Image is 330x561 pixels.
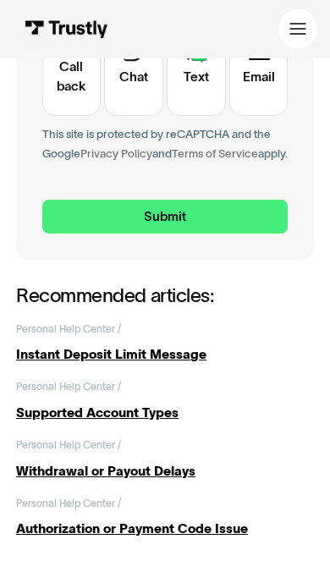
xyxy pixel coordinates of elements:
[16,345,248,365] div: Instant Deposit Limit Message
[16,494,121,514] div: Personal Help Center /
[16,404,248,423] div: Supported Account Types
[42,125,289,164] div: This site is protected by reCAPTCHA and the Google and apply.
[16,436,121,455] div: Personal Help Center /
[42,200,289,234] input: Submit
[25,20,108,38] img: Trustly Logo
[16,494,248,539] a: Personal Help Center /Authorization or Payment Code Issue
[16,320,248,365] a: Personal Help Center /Instant Deposit Limit Message
[172,147,258,160] a: Terms of Service
[16,285,248,306] h2: Recommended articles:
[16,520,248,539] div: Authorization or Payment Code Issue
[16,320,121,339] div: Personal Help Center /
[16,377,121,397] div: Personal Help Center /
[16,377,248,422] a: Personal Help Center /Supported Account Types
[16,462,248,481] div: Withdrawal or Payout Delays
[80,147,152,160] a: Privacy Policy
[16,436,248,481] a: Personal Help Center /Withdrawal or Payout Delays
